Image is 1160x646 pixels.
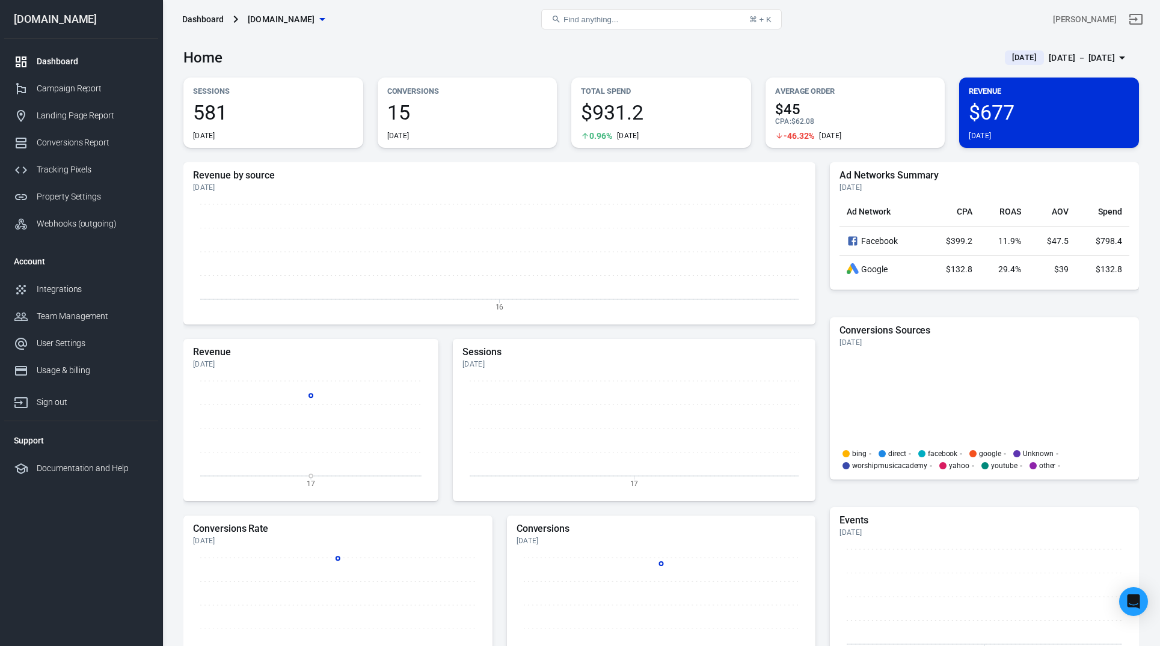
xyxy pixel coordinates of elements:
[839,183,1129,192] div: [DATE]
[4,156,158,183] a: Tracking Pixels
[4,426,158,455] li: Support
[1056,450,1058,457] span: -
[909,450,911,457] span: -
[4,102,158,129] a: Landing Page Report
[1076,197,1129,227] th: Spend
[307,479,315,487] tspan: 17
[496,302,504,311] tspan: 16
[839,325,1129,337] h5: Conversions Sources
[183,49,222,66] h3: Home
[1096,236,1122,246] span: $798.4
[946,264,972,274] span: $132.8
[784,132,815,140] span: -46.32%
[462,346,806,358] h5: Sessions
[462,359,806,369] div: [DATE]
[991,462,1017,469] p: youtube
[847,263,859,275] div: Google Ads
[1039,462,1056,469] p: other
[969,102,1129,123] span: $677
[980,197,1028,227] th: ROAS
[819,131,841,141] div: [DATE]
[193,359,429,369] div: [DATE]
[1053,13,1117,26] div: Account id: CdSpVoDX
[387,102,548,123] span: 15
[839,197,925,227] th: Ad Network
[37,364,149,377] div: Usage & billing
[1047,236,1069,246] span: $47.5
[839,528,1129,537] div: [DATE]
[4,303,158,330] a: Team Management
[37,190,149,203] div: Property Settings
[193,169,806,181] h5: Revenue by source
[1049,50,1115,66] div: [DATE] － [DATE]
[852,450,867,457] p: bing
[847,234,918,248] div: Facebook
[949,462,969,469] p: yahoo
[193,183,806,192] div: [DATE]
[541,9,782,29] button: Find anything...⌘ + K
[517,536,806,546] div: [DATE]
[4,210,158,237] a: Webhooks (outgoing)
[972,462,974,469] span: -
[193,131,215,141] div: [DATE]
[1020,462,1022,469] span: -
[839,338,1129,347] div: [DATE]
[563,15,618,24] span: Find anything...
[248,12,315,27] span: worshipmusicacademy.com
[37,82,149,95] div: Campaign Report
[581,102,741,123] span: $931.2
[37,218,149,230] div: Webhooks (outgoing)
[979,450,1001,457] p: google
[37,396,149,409] div: Sign out
[37,337,149,350] div: User Settings
[4,330,158,357] a: User Settings
[4,384,158,416] a: Sign out
[930,462,932,469] span: -
[182,13,224,25] div: Dashboard
[888,450,906,457] p: direct
[1054,264,1069,274] span: $39
[4,276,158,303] a: Integrations
[775,117,791,126] span: CPA :
[37,136,149,149] div: Conversions Report
[869,450,871,457] span: -
[193,523,483,535] h5: Conversions Rate
[4,14,158,25] div: [DOMAIN_NAME]
[4,357,158,384] a: Usage & billing
[928,450,958,457] p: facebook
[969,131,991,141] div: [DATE]
[387,131,410,141] div: [DATE]
[517,523,806,535] h5: Conversions
[4,75,158,102] a: Campaign Report
[960,450,962,457] span: -
[1119,587,1148,616] div: Open Intercom Messenger
[1122,5,1150,34] a: Sign out
[37,163,149,176] div: Tracking Pixels
[4,129,158,156] a: Conversions Report
[37,283,149,296] div: Integrations
[243,8,330,31] button: [DOMAIN_NAME]
[4,247,158,276] li: Account
[925,197,979,227] th: CPA
[37,310,149,323] div: Team Management
[193,346,429,358] h5: Revenue
[946,236,972,246] span: $399.2
[749,15,772,24] div: ⌘ + K
[852,462,927,469] p: worshipmusicacademy
[387,85,548,97] p: Conversions
[4,183,158,210] a: Property Settings
[37,462,149,475] div: Documentation and Help
[589,132,612,140] span: 0.96%
[847,263,918,275] div: Google
[847,234,859,248] svg: Facebook Ads
[1007,52,1042,64] span: [DATE]
[998,236,1021,246] span: 11.9%
[998,264,1021,274] span: 29.4%
[581,85,741,97] p: Total Spend
[1028,197,1076,227] th: AOV
[193,536,483,546] div: [DATE]
[1023,450,1054,457] p: Unknown
[193,102,354,123] span: 581
[630,479,639,487] tspan: 17
[37,55,149,68] div: Dashboard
